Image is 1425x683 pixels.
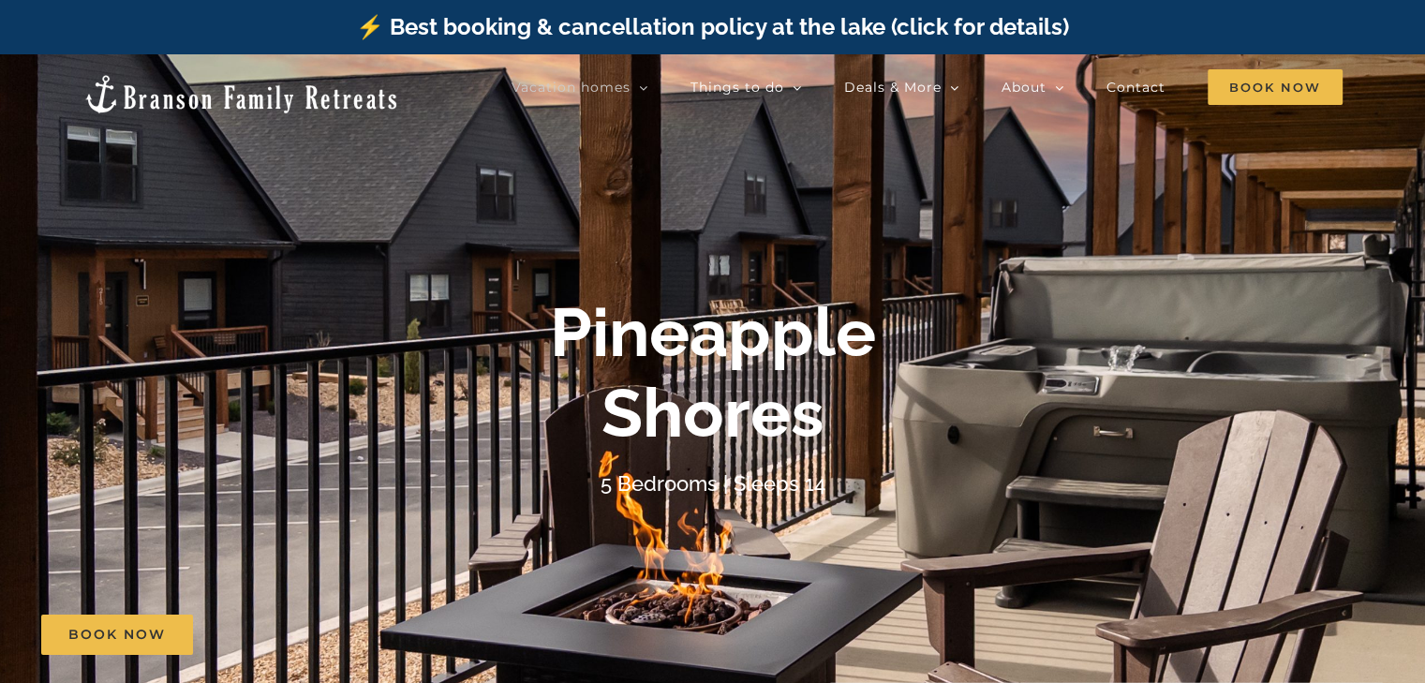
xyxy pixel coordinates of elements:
[690,81,784,94] span: Things to do
[68,627,166,643] span: Book Now
[1106,68,1165,106] a: Contact
[512,81,631,94] span: Vacation homes
[512,68,1343,106] nav: Main Menu
[844,68,959,106] a: Deals & More
[512,68,648,106] a: Vacation homes
[1106,81,1165,94] span: Contact
[1002,68,1064,106] a: About
[82,73,400,115] img: Branson Family Retreats Logo
[844,81,942,94] span: Deals & More
[550,292,876,453] b: Pineapple Shores
[41,615,193,655] a: Book Now
[1002,81,1046,94] span: About
[356,13,1069,40] a: ⚡️ Best booking & cancellation policy at the lake (click for details)
[601,471,825,496] h4: 5 Bedrooms | Sleeps 14
[690,68,802,106] a: Things to do
[1208,69,1343,105] span: Book Now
